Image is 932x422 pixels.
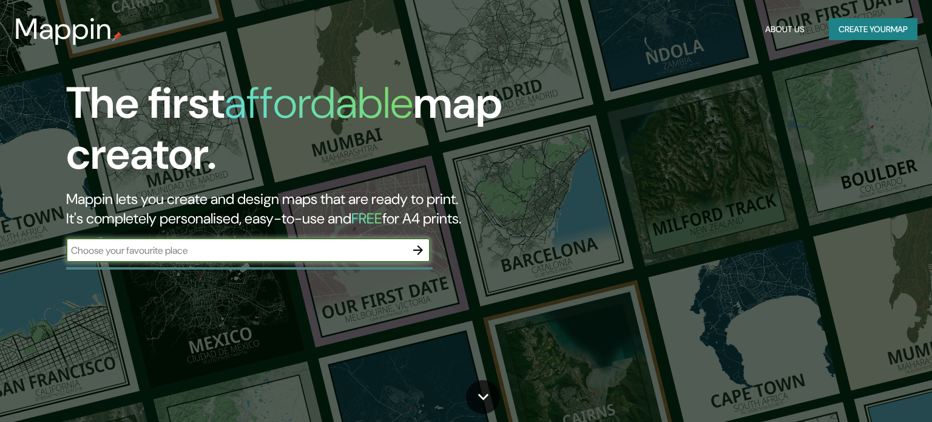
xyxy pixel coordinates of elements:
button: About Us [760,18,809,41]
h2: Mappin lets you create and design maps that are ready to print. It's completely personalised, eas... [66,189,532,228]
button: Create yourmap [829,18,917,41]
img: mappin-pin [112,32,122,41]
h1: The first map creator. [66,78,532,189]
h1: affordable [225,75,413,131]
h5: FREE [351,209,382,228]
input: Choose your favourite place [66,243,406,257]
h3: Mappin [15,12,112,46]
